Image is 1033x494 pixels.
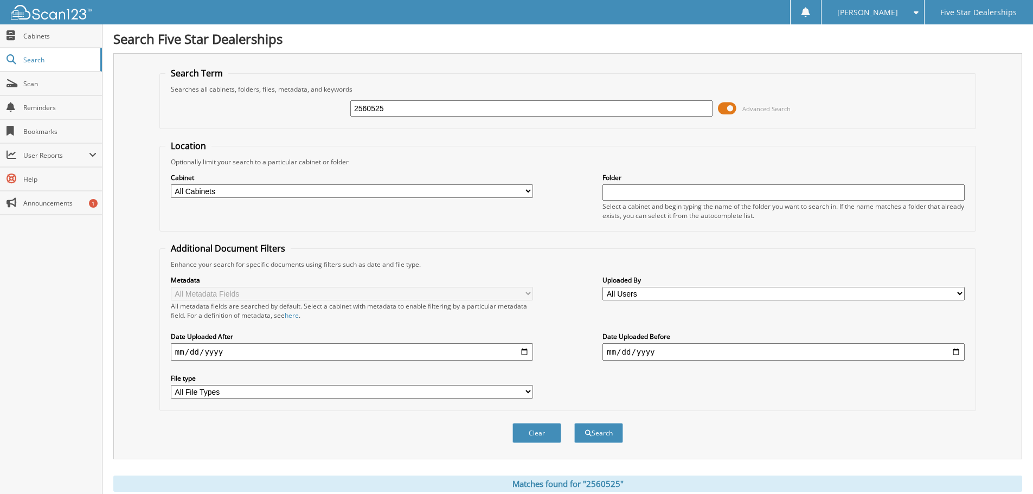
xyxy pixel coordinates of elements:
[171,173,533,182] label: Cabinet
[23,79,97,88] span: Scan
[23,127,97,136] span: Bookmarks
[171,301,533,320] div: All metadata fields are searched by default. Select a cabinet with metadata to enable filtering b...
[171,332,533,341] label: Date Uploaded After
[602,343,965,361] input: end
[113,476,1022,492] div: Matches found for "2560525"
[940,9,1017,16] span: Five Star Dealerships
[602,173,965,182] label: Folder
[23,31,97,41] span: Cabinets
[89,199,98,208] div: 1
[837,9,898,16] span: [PERSON_NAME]
[602,275,965,285] label: Uploaded By
[23,198,97,208] span: Announcements
[23,175,97,184] span: Help
[742,105,791,113] span: Advanced Search
[23,55,95,65] span: Search
[512,423,561,443] button: Clear
[165,242,291,254] legend: Additional Document Filters
[11,5,92,20] img: scan123-logo-white.svg
[602,202,965,220] div: Select a cabinet and begin typing the name of the folder you want to search in. If the name match...
[165,157,970,166] div: Optionally limit your search to a particular cabinet or folder
[165,85,970,94] div: Searches all cabinets, folders, files, metadata, and keywords
[285,311,299,320] a: here
[171,343,533,361] input: start
[171,374,533,383] label: File type
[171,275,533,285] label: Metadata
[165,260,970,269] div: Enhance your search for specific documents using filters such as date and file type.
[23,103,97,112] span: Reminders
[574,423,623,443] button: Search
[113,30,1022,48] h1: Search Five Star Dealerships
[165,67,228,79] legend: Search Term
[165,140,211,152] legend: Location
[602,332,965,341] label: Date Uploaded Before
[23,151,89,160] span: User Reports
